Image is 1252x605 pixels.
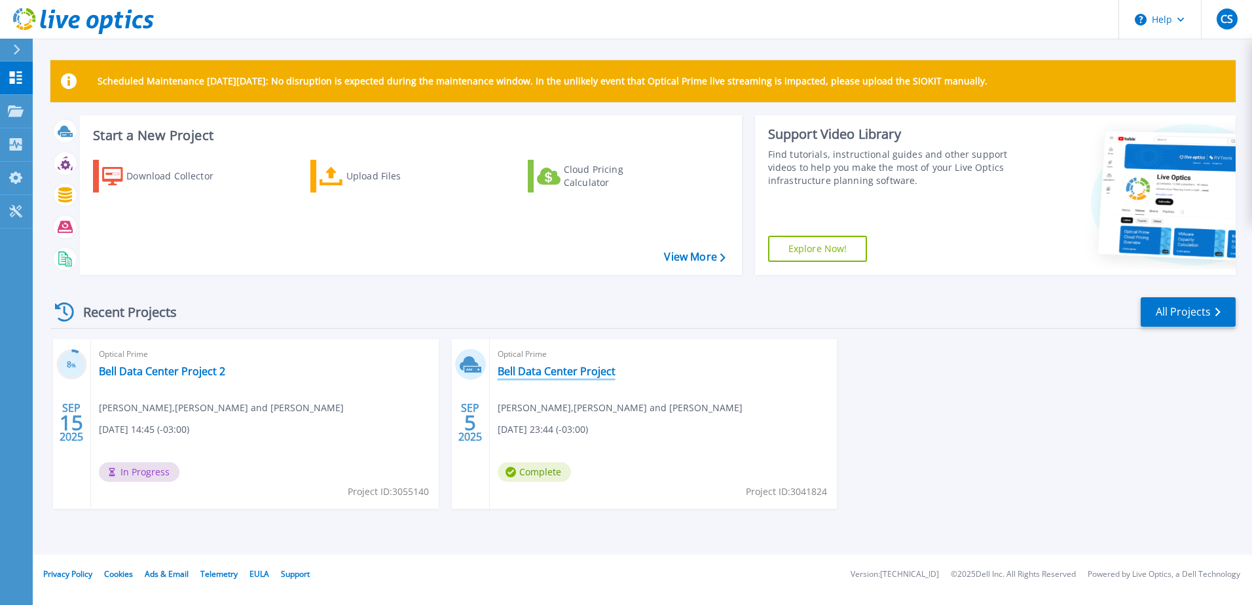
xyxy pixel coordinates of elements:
[98,76,987,86] p: Scheduled Maintenance [DATE][DATE]: No disruption is expected during the maintenance window. In t...
[56,357,87,373] h3: 8
[768,236,868,262] a: Explore Now!
[60,417,83,428] span: 15
[126,163,231,189] div: Download Collector
[498,365,616,378] a: Bell Data Center Project
[99,422,189,437] span: [DATE] 14:45 (-03:00)
[746,485,827,499] span: Project ID: 3041824
[1221,14,1233,24] span: CS
[93,160,239,192] a: Download Collector
[768,148,1013,187] div: Find tutorials, instructional guides and other support videos to help you make the most of your L...
[851,570,939,579] li: Version: [TECHNICAL_ID]
[768,126,1013,143] div: Support Video Library
[458,399,483,447] div: SEP 2025
[281,568,310,579] a: Support
[249,568,269,579] a: EULA
[99,462,179,482] span: In Progress
[564,163,669,189] div: Cloud Pricing Calculator
[346,163,451,189] div: Upload Files
[99,401,344,415] span: [PERSON_NAME] , [PERSON_NAME] and [PERSON_NAME]
[1088,570,1240,579] li: Powered by Live Optics, a Dell Technology
[145,568,189,579] a: Ads & Email
[348,485,429,499] span: Project ID: 3055140
[951,570,1076,579] li: © 2025 Dell Inc. All Rights Reserved
[310,160,456,192] a: Upload Files
[1141,297,1236,327] a: All Projects
[59,399,84,447] div: SEP 2025
[498,422,588,437] span: [DATE] 23:44 (-03:00)
[464,417,476,428] span: 5
[104,568,133,579] a: Cookies
[50,296,194,328] div: Recent Projects
[498,401,743,415] span: [PERSON_NAME] , [PERSON_NAME] and [PERSON_NAME]
[664,251,725,263] a: View More
[99,365,225,378] a: Bell Data Center Project 2
[528,160,674,192] a: Cloud Pricing Calculator
[71,361,76,369] span: %
[43,568,92,579] a: Privacy Policy
[498,347,830,361] span: Optical Prime
[498,462,571,482] span: Complete
[99,347,431,361] span: Optical Prime
[200,568,238,579] a: Telemetry
[93,128,725,143] h3: Start a New Project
